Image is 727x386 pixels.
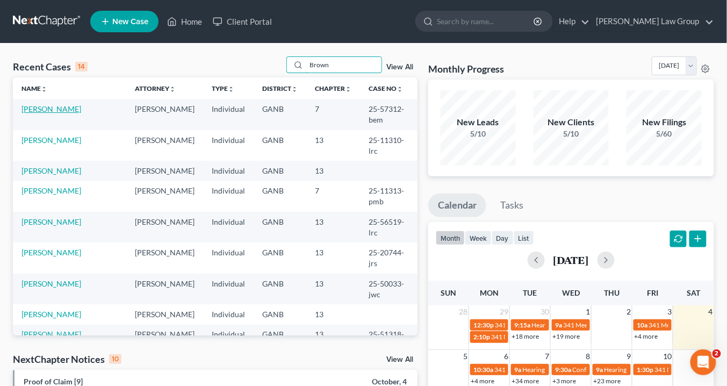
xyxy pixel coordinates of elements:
[315,84,351,92] a: Chapterunfold_more
[291,86,298,92] i: unfold_more
[126,99,203,130] td: [PERSON_NAME]
[135,84,176,92] a: Attorneyunfold_more
[436,231,465,245] button: month
[473,333,490,341] span: 2:10p
[555,366,571,374] span: 9:30a
[591,12,714,31] a: [PERSON_NAME] Law Group
[126,181,203,212] td: [PERSON_NAME]
[512,377,539,385] a: +34 more
[625,305,632,318] span: 2
[539,305,550,318] span: 30
[492,231,514,245] button: day
[254,274,306,304] td: GANB
[552,377,576,385] a: +3 more
[126,161,203,181] td: [PERSON_NAME]
[360,130,418,161] td: 25-11310-lrc
[254,99,306,130] td: GANB
[254,161,306,181] td: GANB
[207,12,277,31] a: Client Portal
[228,86,234,92] i: unfold_more
[169,86,176,92] i: unfold_more
[254,304,306,324] td: GANB
[514,321,530,329] span: 9:15a
[625,350,632,363] span: 9
[306,57,382,73] input: Search by name...
[473,321,494,329] span: 12:30p
[360,325,418,355] td: 25-51318-lrc
[21,166,81,175] a: [PERSON_NAME]
[21,84,47,92] a: Nameunfold_more
[345,86,351,92] i: unfold_more
[386,63,413,71] a: View All
[666,305,673,318] span: 3
[306,161,360,181] td: 13
[306,304,360,324] td: 13
[203,161,254,181] td: Individual
[604,288,620,297] span: Thu
[262,84,298,92] a: Districtunfold_more
[13,60,88,73] div: Recent Cases
[437,11,535,31] input: Search by name...
[306,242,360,273] td: 13
[495,321,624,329] span: 341 Meeting for [PERSON_NAME][US_STATE]
[627,128,702,139] div: 5/60
[585,350,591,363] span: 8
[473,366,493,374] span: 10:30a
[203,181,254,212] td: Individual
[162,12,207,31] a: Home
[13,353,121,366] div: NextChapter Notices
[562,288,580,297] span: Wed
[306,99,360,130] td: 7
[531,321,615,329] span: Hearing for [PERSON_NAME]
[441,128,516,139] div: 5/10
[441,288,456,297] span: Sun
[360,242,418,273] td: 25-20744-jrs
[441,116,516,128] div: New Leads
[203,325,254,355] td: Individual
[522,366,606,374] span: Hearing for [PERSON_NAME]
[126,304,203,324] td: [PERSON_NAME]
[428,62,505,75] h3: Monthly Progress
[465,231,492,245] button: week
[360,181,418,212] td: 25-11313-pmb
[369,84,403,92] a: Case Nounfold_more
[555,321,562,329] span: 9a
[212,84,234,92] a: Typeunfold_more
[254,242,306,273] td: GANB
[428,194,486,217] a: Calendar
[503,350,509,363] span: 6
[514,231,534,245] button: list
[491,194,534,217] a: Tasks
[41,86,47,92] i: unfold_more
[203,242,254,273] td: Individual
[306,274,360,304] td: 13
[360,99,418,130] td: 25-57312-bem
[553,12,589,31] a: Help
[360,274,418,304] td: 25-50033-jwc
[306,181,360,212] td: 7
[593,377,621,385] a: +23 more
[397,86,403,92] i: unfold_more
[126,274,203,304] td: [PERSON_NAME]
[254,130,306,161] td: GANB
[687,288,700,297] span: Sat
[203,99,254,130] td: Individual
[203,274,254,304] td: Individual
[512,332,539,340] a: +18 more
[112,18,148,26] span: New Case
[21,310,81,319] a: [PERSON_NAME]
[21,217,81,226] a: [PERSON_NAME]
[360,212,418,242] td: 25-56519-lrc
[21,330,98,349] a: [PERSON_NAME][GEOGRAPHIC_DATA]
[534,116,609,128] div: New Clients
[306,130,360,161] td: 13
[585,305,591,318] span: 1
[254,181,306,212] td: GANB
[21,104,81,113] a: [PERSON_NAME]
[514,366,521,374] span: 9a
[634,332,658,340] a: +4 more
[203,304,254,324] td: Individual
[534,128,609,139] div: 5/10
[552,332,580,340] a: +19 more
[126,130,203,161] td: [PERSON_NAME]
